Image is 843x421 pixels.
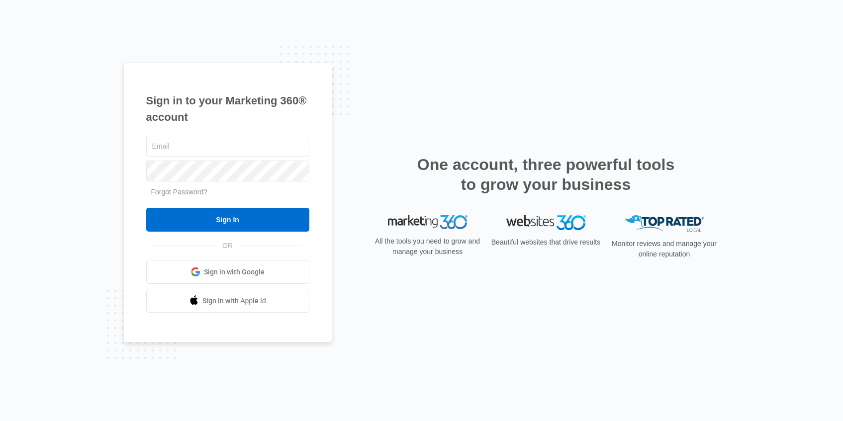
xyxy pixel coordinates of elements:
img: Top Rated Local [625,215,704,232]
h1: Sign in to your Marketing 360® account [146,92,309,125]
a: Sign in with Apple Id [146,289,309,313]
p: All the tools you need to grow and manage your business [372,236,483,257]
input: Sign In [146,208,309,232]
a: Forgot Password? [151,188,208,196]
input: Email [146,136,309,157]
img: Marketing 360 [388,215,468,229]
h2: One account, three powerful tools to grow your business [414,155,678,194]
span: OR [215,241,240,251]
p: Monitor reviews and manage your online reputation [609,239,720,259]
span: Sign in with Apple Id [202,296,266,306]
a: Sign in with Google [146,260,309,284]
span: Sign in with Google [204,267,265,277]
p: Beautiful websites that drive results [490,237,602,248]
img: Websites 360 [506,215,586,230]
